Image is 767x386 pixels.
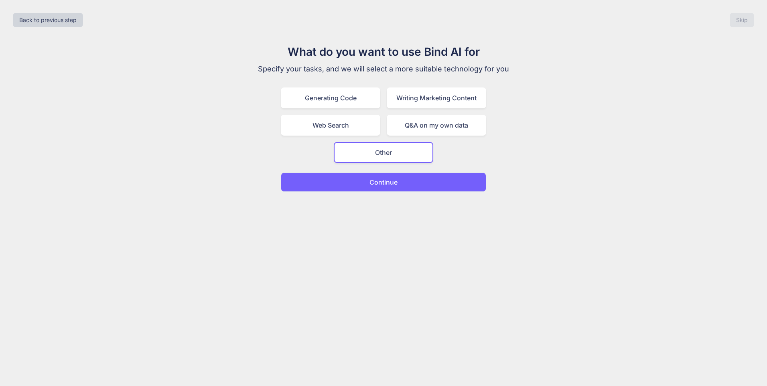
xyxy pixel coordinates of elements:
button: Back to previous step [13,13,83,27]
div: Web Search [281,115,380,136]
div: Q&A on my own data [387,115,486,136]
p: Specify your tasks, and we will select a more suitable technology for you [249,63,518,75]
button: Continue [281,173,486,192]
div: Generating Code [281,87,380,108]
div: Other [334,142,433,163]
div: Writing Marketing Content [387,87,486,108]
h1: What do you want to use Bind AI for [249,43,518,60]
button: Skip [730,13,754,27]
p: Continue [369,177,398,187]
